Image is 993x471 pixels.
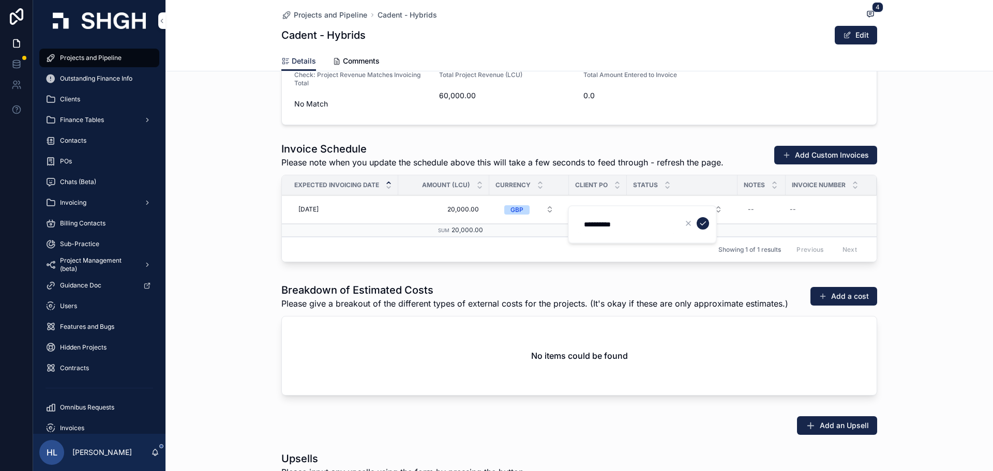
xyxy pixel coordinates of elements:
[510,205,523,215] div: GBP
[60,136,86,145] span: Contacts
[60,343,107,352] span: Hidden Projects
[39,317,159,336] a: Features and Bugs
[633,181,658,189] span: Status
[60,178,96,186] span: Chats (Beta)
[39,69,159,88] a: Outstanding Finance Info
[378,10,437,20] a: Cadent - Hybrids
[39,131,159,150] a: Contacts
[60,54,122,62] span: Projects and Pipeline
[642,204,694,215] span: Select a Status
[39,111,159,129] a: Finance Tables
[409,205,479,214] span: 20,000.00
[39,359,159,377] a: Contracts
[810,287,877,306] button: Add a cost
[774,146,877,164] button: Add Custom Invoices
[39,173,159,191] a: Chats (Beta)
[60,116,104,124] span: Finance Tables
[583,90,720,101] span: 0.0
[792,181,846,189] span: Invoice Number
[439,90,576,101] span: 60,000.00
[60,323,114,331] span: Features and Bugs
[531,350,628,362] h2: No items could be found
[294,71,420,87] span: Check: Project Revenue Matches Invoicing Total
[281,297,788,310] span: Please give a breakout of the different types of external costs for the projects. (It's okay if t...
[281,52,316,71] a: Details
[298,205,319,214] span: [DATE]
[439,71,522,79] span: Total Project Revenue (LCU)
[583,71,677,79] span: Total Amount Entered to Invoice
[60,199,86,207] span: Invoicing
[575,181,608,189] span: Client PO
[422,181,470,189] span: Amount (LCU)
[60,403,114,412] span: Omnibus Requests
[495,181,531,189] span: Currency
[39,49,159,67] a: Projects and Pipeline
[60,256,136,273] span: Project Management (beta)
[281,142,724,156] h1: Invoice Schedule
[60,281,101,290] span: Guidance Doc
[60,74,132,83] span: Outstanding Finance Info
[72,447,132,458] p: [PERSON_NAME]
[718,246,781,254] span: Showing 1 of 1 results
[60,157,72,165] span: POs
[39,398,159,417] a: Omnibus Requests
[39,276,159,295] a: Guidance Doc
[333,52,380,72] a: Comments
[820,420,869,431] span: Add an Upsell
[281,156,724,169] span: Please note when you update the schedule above this will take a few seconds to feed through - ref...
[294,99,431,109] span: No Match
[39,419,159,437] a: Invoices
[496,200,562,219] button: Select Button
[60,364,89,372] span: Contracts
[281,10,367,20] a: Projects and Pipeline
[281,451,526,466] h1: Upsells
[343,56,380,66] span: Comments
[60,240,99,248] span: Sub-Practice
[39,235,159,253] a: Sub-Practice
[744,181,765,189] span: Notes
[872,2,883,12] span: 4
[39,255,159,274] a: Project Management (beta)
[39,338,159,357] a: Hidden Projects
[281,28,366,42] h1: Cadent - Hybrids
[47,446,57,459] span: HL
[634,200,731,219] button: Select Button
[60,95,80,103] span: Clients
[39,90,159,109] a: Clients
[790,205,796,214] div: --
[748,205,754,214] div: --
[39,297,159,315] a: Users
[835,26,877,44] button: Edit
[292,56,316,66] span: Details
[33,41,165,434] div: scrollable content
[294,181,379,189] span: Expected Invoicing Date
[438,227,449,233] small: Sum
[864,8,877,21] button: 4
[60,424,84,432] span: Invoices
[60,219,106,227] span: Billing Contacts
[60,302,77,310] span: Users
[39,214,159,233] a: Billing Contacts
[39,193,159,212] a: Invoicing
[797,416,877,435] button: Add an Upsell
[294,10,367,20] span: Projects and Pipeline
[39,152,159,171] a: POs
[53,12,146,29] img: App logo
[452,226,483,234] span: 20,000.00
[281,283,788,297] h1: Breakdown of Estimated Costs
